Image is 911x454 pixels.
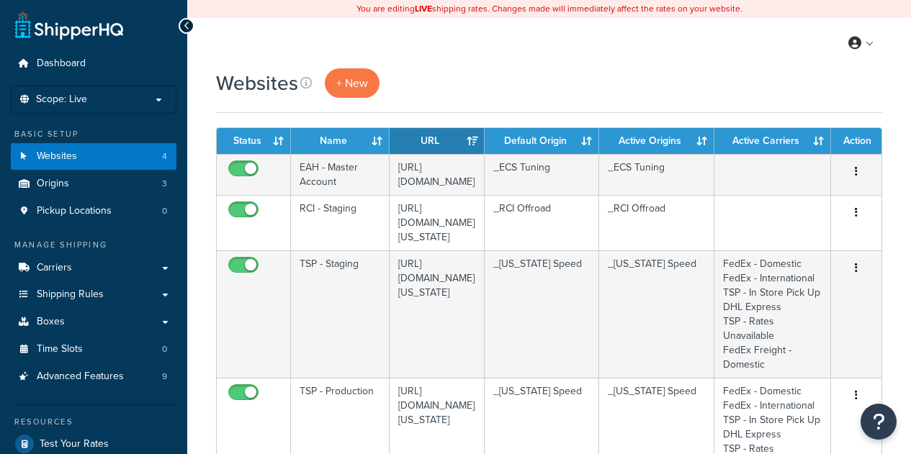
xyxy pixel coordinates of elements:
span: Carriers [37,262,72,274]
td: _RCI Offroad [599,195,714,250]
div: Basic Setup [11,128,176,140]
th: Default Origin: activate to sort column ascending [485,128,599,154]
span: 3 [162,178,167,190]
button: Open Resource Center [861,404,897,440]
th: Active Origins: activate to sort column ascending [599,128,714,154]
span: Advanced Features [37,371,124,383]
a: Websites 4 [11,143,176,170]
div: Manage Shipping [11,239,176,251]
span: Origins [37,178,69,190]
a: Boxes [11,309,176,335]
a: ShipperHQ Home [15,11,123,40]
td: _[US_STATE] Speed [485,250,599,378]
td: TSP - Staging [291,250,390,378]
td: _ECS Tuning [485,154,599,195]
td: _ECS Tuning [599,154,714,195]
li: Time Slots [11,336,176,363]
span: Time Slots [37,343,83,355]
a: Shipping Rules [11,281,176,308]
span: Websites [37,150,77,163]
td: FedEx - Domestic FedEx - International TSP - In Store Pick Up DHL Express TSP - Rates Unavailable... [714,250,831,378]
span: 9 [162,371,167,383]
li: Advanced Features [11,363,176,390]
th: Name: activate to sort column ascending [291,128,390,154]
th: URL: activate to sort column ascending [390,128,485,154]
td: RCI - Staging [291,195,390,250]
td: [URL][DOMAIN_NAME][US_STATE] [390,195,485,250]
span: 0 [162,343,167,355]
a: Time Slots 0 [11,336,176,363]
span: Shipping Rules [37,289,104,301]
b: LIVE [415,2,432,15]
th: Active Carriers: activate to sort column ascending [714,128,831,154]
a: Pickup Locations 0 [11,198,176,224]
span: 4 [162,150,167,163]
div: Resources [11,416,176,428]
span: 0 [162,205,167,217]
li: Pickup Locations [11,198,176,224]
h1: Websites [216,69,298,97]
a: Origins 3 [11,171,176,197]
a: Advanced Features 9 [11,363,176,390]
span: Test Your Rates [40,438,109,450]
span: Pickup Locations [37,205,112,217]
a: + New [325,68,380,98]
li: Websites [11,143,176,170]
span: Scope: Live [36,94,87,106]
span: + New [336,75,368,91]
th: Action [831,128,881,154]
td: EAH - Master Account [291,154,390,195]
td: _[US_STATE] Speed [599,250,714,378]
li: Origins [11,171,176,197]
span: Dashboard [37,58,86,70]
a: Carriers [11,255,176,281]
td: [URL][DOMAIN_NAME] [390,154,485,195]
span: Boxes [37,316,65,328]
a: Dashboard [11,50,176,77]
td: _RCI Offroad [485,195,599,250]
td: [URL][DOMAIN_NAME][US_STATE] [390,250,485,378]
th: Status: activate to sort column ascending [217,128,291,154]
